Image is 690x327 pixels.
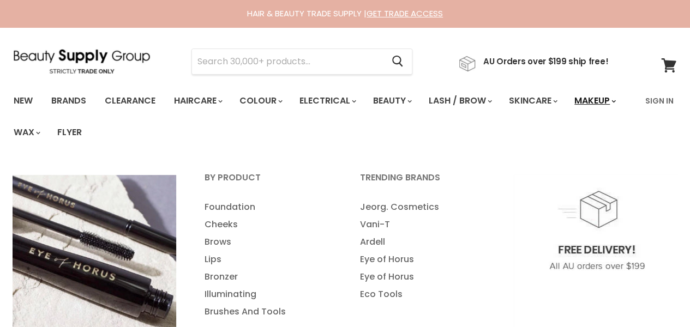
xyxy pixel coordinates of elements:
a: Wax [5,121,47,144]
a: Skincare [501,89,564,112]
a: Flyer [49,121,90,144]
a: Eye of Horus [346,268,500,286]
a: Electrical [291,89,363,112]
a: Trending Brands [346,169,500,196]
a: Eco Tools [346,286,500,303]
ul: Main menu [5,85,639,148]
a: Lash / Brow [421,89,499,112]
a: Makeup [566,89,622,112]
a: Brows [191,233,344,251]
ul: Main menu [191,198,344,320]
a: Beauty [365,89,418,112]
a: Vani-T [346,216,500,233]
a: GET TRADE ACCESS [367,8,443,19]
a: Bronzer [191,268,344,286]
a: Eye of Horus [346,251,500,268]
form: Product [191,49,412,75]
ul: Main menu [346,198,500,303]
a: New [5,89,41,112]
a: Lips [191,251,344,268]
a: Brushes And Tools [191,303,344,320]
a: Ardell [346,233,500,251]
a: Haircare [166,89,229,112]
button: Search [383,49,412,74]
a: Sign In [639,89,680,112]
a: Brands [43,89,94,112]
a: Clearance [97,89,164,112]
a: Colour [231,89,289,112]
input: Search [192,49,383,74]
a: Illuminating [191,286,344,303]
a: Cheeks [191,216,344,233]
a: By Product [191,169,344,196]
a: Foundation [191,198,344,216]
a: Jeorg. Cosmetics [346,198,500,216]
